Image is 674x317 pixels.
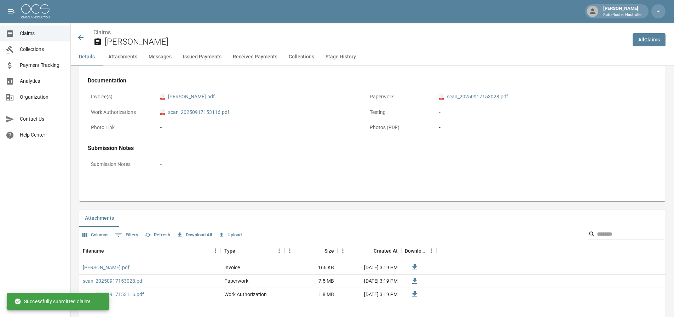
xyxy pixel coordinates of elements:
[439,109,634,116] div: -
[284,261,338,275] div: 166 KB
[88,90,151,104] p: Invoice(s)
[274,246,284,256] button: Menu
[88,121,151,134] p: Photo Link
[338,246,348,256] button: Menu
[177,48,227,65] button: Issued Payments
[160,109,229,116] a: pdfscan_20250917153116.pdf
[283,48,320,65] button: Collections
[367,90,430,104] p: Paperwork
[83,277,144,284] a: scan_20250917153028.pdf
[20,30,65,37] span: Claims
[20,93,65,101] span: Organization
[633,33,666,46] a: AllClaims
[71,48,103,65] button: Details
[103,48,143,65] button: Attachments
[20,131,65,139] span: Help Center
[143,48,177,65] button: Messages
[439,93,508,100] a: pdfscan_20250917153028.pdf
[224,291,267,298] div: Work Authorization
[338,241,401,261] div: Created At
[224,277,248,284] div: Paperwork
[6,304,64,311] div: © 2025 One Claim Solution
[113,229,140,241] button: Show filters
[284,241,338,261] div: Size
[367,121,430,134] p: Photos (PDF)
[338,261,401,275] div: [DATE] 3:19 PM
[217,230,243,241] button: Upload
[210,246,221,256] button: Menu
[79,210,666,227] div: related-list tabs
[79,210,120,227] button: Attachments
[439,124,634,131] div: -
[93,28,627,37] nav: breadcrumb
[83,241,104,261] div: Filename
[227,48,283,65] button: Received Payments
[374,241,398,261] div: Created At
[81,230,110,241] button: Select columns
[105,37,627,47] h2: [PERSON_NAME]
[426,246,437,256] button: Menu
[93,29,111,36] a: Claims
[284,275,338,288] div: 7.5 MB
[320,48,362,65] button: Stage History
[603,12,641,18] p: Roto-Rooter Nashville
[160,93,215,100] a: pdf[PERSON_NAME].pdf
[284,288,338,301] div: 1.8 MB
[600,5,644,18] div: [PERSON_NAME]
[21,4,50,18] img: ocs-logo-white-transparent.png
[324,241,334,261] div: Size
[338,288,401,301] div: [DATE] 3:19 PM
[14,295,90,308] div: Successfully submitted claim!
[221,241,284,261] div: Type
[71,48,674,65] div: anchor tabs
[224,264,240,271] div: Invoice
[83,291,144,298] a: scan_20250917153116.pdf
[83,264,129,271] a: [PERSON_NAME].pdf
[88,77,637,84] h4: Documentation
[367,105,430,119] p: Testing
[401,241,437,261] div: Download
[4,4,18,18] button: open drawer
[175,230,214,241] button: Download All
[20,62,65,69] span: Payment Tracking
[405,241,426,261] div: Download
[79,241,221,261] div: Filename
[88,105,151,119] p: Work Authorizations
[160,124,162,131] div: -
[20,115,65,123] span: Contact Us
[284,246,295,256] button: Menu
[88,157,151,171] p: Submission Notes
[20,77,65,85] span: Analytics
[588,229,664,241] div: Search
[88,145,637,152] h4: Submission Notes
[20,46,65,53] span: Collections
[143,230,172,241] button: Refresh
[224,241,235,261] div: Type
[338,275,401,288] div: [DATE] 3:19 PM
[160,161,162,168] div: -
